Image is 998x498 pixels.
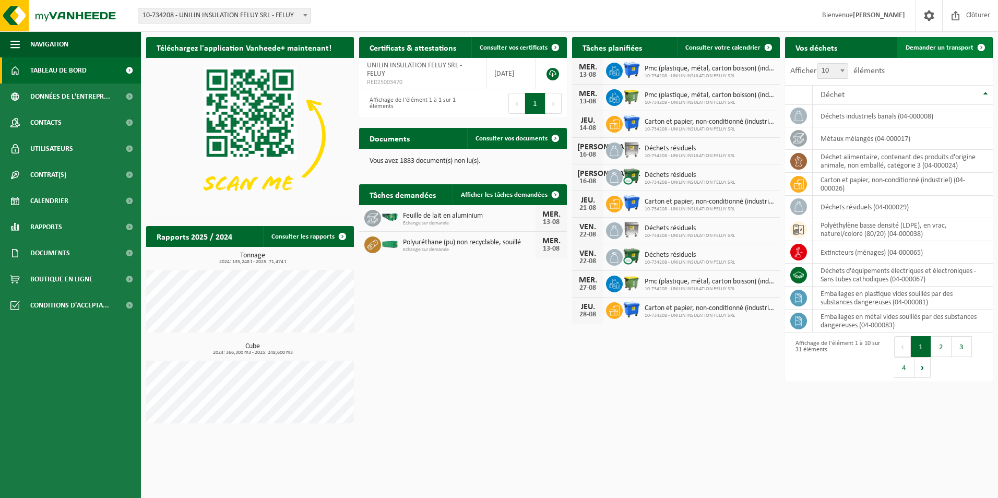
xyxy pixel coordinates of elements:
[645,180,735,186] span: 10-734208 - UNILIN INSULATION FELUY SRL
[480,44,548,51] span: Consulter vos certificats
[486,58,536,89] td: [DATE]
[645,286,775,292] span: 10-734208 - UNILIN INSULATION FELUY SRL
[577,90,598,98] div: MER.
[577,223,598,231] div: VEN.
[645,153,735,159] span: 10-734208 - UNILIN INSULATION FELUY SRL
[645,278,775,286] span: Pmc (plastique, métal, carton boisson) (industriel)
[577,303,598,311] div: JEU.
[577,258,598,265] div: 22-08
[30,266,93,292] span: Boutique en ligne
[577,98,598,105] div: 13-08
[577,205,598,212] div: 21-08
[461,192,548,198] span: Afficher les tâches demandées
[263,226,353,247] a: Consulter les rapports
[403,239,536,247] span: Polyuréthane (pu) non recyclable, souillé
[577,151,598,159] div: 16-08
[813,150,993,173] td: déchet alimentaire, contenant des produits d'origine animale, non emballé, catégorie 3 (04-000024)
[577,72,598,79] div: 13-08
[577,116,598,125] div: JEU.
[645,259,735,266] span: 10-734208 - UNILIN INSULATION FELUY SRL
[541,210,562,219] div: MER.
[367,78,478,87] span: RED25003470
[577,170,598,178] div: [PERSON_NAME].
[370,158,556,165] p: Vous avez 1883 document(s) non lu(s).
[914,357,931,378] button: Next
[367,62,462,78] span: UNILIN INSULATION FELUY SRL - FELUY
[30,110,62,136] span: Contacts
[30,188,68,214] span: Calendrier
[645,304,775,313] span: Carton et papier, non-conditionné (industriel)
[645,126,775,133] span: 10-734208 - UNILIN INSULATION FELUY SRL
[577,276,598,284] div: MER.
[151,350,354,355] span: 2024: 366,300 m3 - 2025: 248,600 m3
[813,287,993,310] td: emballages en plastique vides souillés par des substances dangereuses (04-000081)
[623,114,640,132] img: WB-1100-HPE-BE-01
[677,37,779,58] a: Consulter votre calendrier
[403,212,536,220] span: Feuille de lait en aluminium
[952,336,972,357] button: 3
[30,292,109,318] span: Conditions d'accepta...
[30,57,87,84] span: Tableau de bord
[645,100,775,106] span: 10-734208 - UNILIN INSULATION FELUY SRL
[138,8,311,23] span: 10-734208 - UNILIN INSULATION FELUY SRL - FELUY
[525,93,545,114] button: 1
[645,206,775,212] span: 10-734208 - UNILIN INSULATION FELUY SRL
[813,218,993,241] td: polyéthylène basse densité (LDPE), en vrac, naturel/coloré (80/20) (04-000038)
[146,37,342,57] h2: Téléchargez l'application Vanheede+ maintenant!
[623,88,640,105] img: WB-1100-HPE-GN-50
[790,67,885,75] label: Afficher éléments
[577,143,598,151] div: [PERSON_NAME].
[894,357,914,378] button: 4
[467,128,566,149] a: Consulter vos documents
[813,173,993,196] td: carton et papier, non-conditionné (industriel) (04-000026)
[577,125,598,132] div: 14-08
[545,93,562,114] button: Next
[381,212,399,222] img: HK-RS-14-GN-00
[577,196,598,205] div: JEU.
[645,145,735,153] span: Déchets résiduels
[645,73,775,79] span: 10-734208 - UNILIN INSULATION FELUY SRL
[30,214,62,240] span: Rapports
[645,198,775,206] span: Carton et papier, non-conditionné (industriel)
[813,264,993,287] td: déchets d'équipements électriques et électroniques - Sans tubes cathodiques (04-000067)
[359,128,420,148] h2: Documents
[577,250,598,258] div: VEN.
[623,168,640,185] img: WB-1100-CU
[623,301,640,318] img: WB-1100-HPE-BE-01
[897,37,992,58] a: Demander un transport
[541,245,562,253] div: 13-08
[577,178,598,185] div: 16-08
[359,37,467,57] h2: Certificats & attestations
[817,63,848,79] span: 10
[151,343,354,355] h3: Cube
[403,247,536,253] span: Echange sur demande
[894,336,911,357] button: Previous
[577,231,598,239] div: 22-08
[476,135,548,142] span: Consulter vos documents
[906,44,973,51] span: Demander un transport
[813,241,993,264] td: extincteurs (ménages) (04-000065)
[813,127,993,150] td: métaux mélangés (04-000017)
[645,65,775,73] span: Pmc (plastique, métal, carton boisson) (industriel)
[813,310,993,333] td: emballages en métal vides souillés par des substances dangereuses (04-000083)
[572,37,652,57] h2: Tâches planifiées
[403,220,536,227] span: Echange sur demande
[30,31,68,57] span: Navigation
[577,311,598,318] div: 28-08
[623,61,640,79] img: WB-1100-HPE-BE-01
[359,184,446,205] h2: Tâches demandées
[623,247,640,265] img: WB-1100-CU
[645,233,735,239] span: 10-734208 - UNILIN INSULATION FELUY SRL
[623,274,640,292] img: WB-1100-HPE-GN-50
[645,118,775,126] span: Carton et papier, non-conditionné (industriel)
[508,93,525,114] button: Previous
[623,194,640,212] img: WB-1100-HPE-BE-01
[817,64,848,78] span: 10
[813,196,993,218] td: déchets résiduels (04-000029)
[577,63,598,72] div: MER.
[146,226,243,246] h2: Rapports 2025 / 2024
[911,336,931,357] button: 1
[151,252,354,265] h3: Tonnage
[381,239,399,248] img: HK-XC-30-GN-00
